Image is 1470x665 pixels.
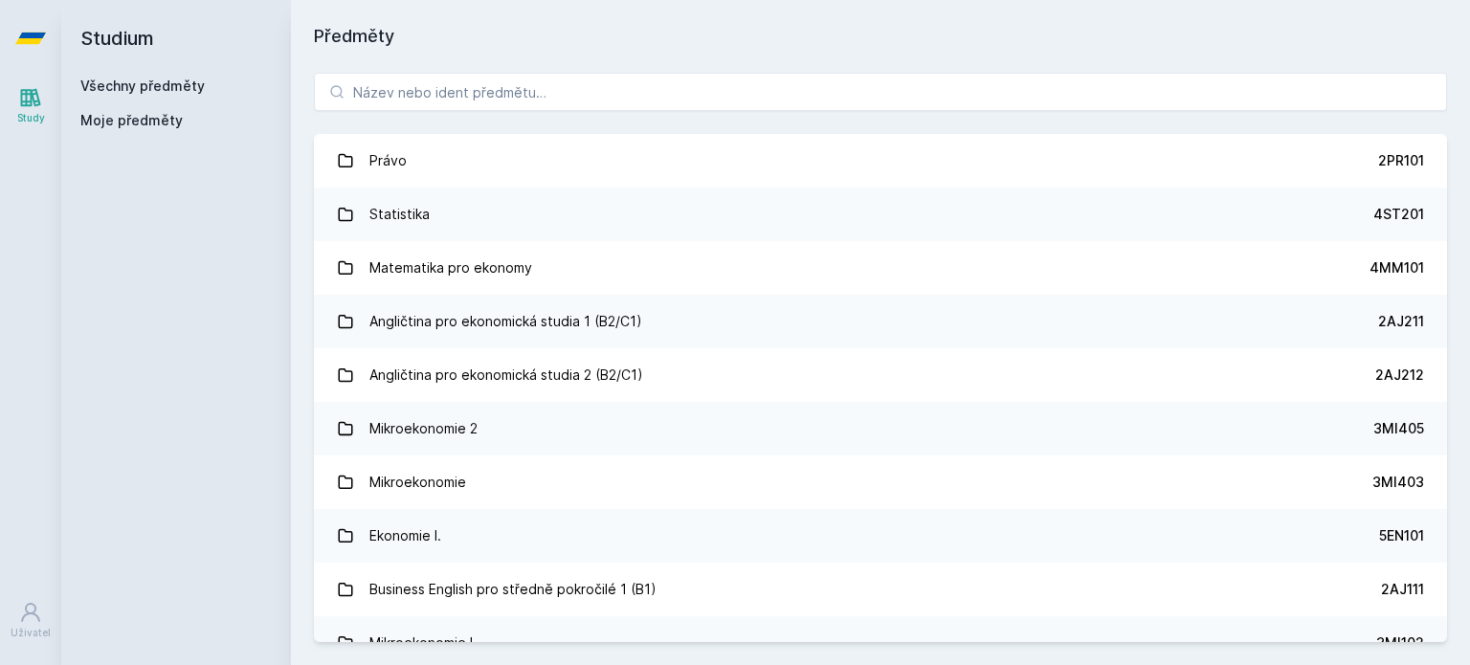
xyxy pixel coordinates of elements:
a: Mikroekonomie 2 3MI405 [314,402,1447,455]
a: Ekonomie I. 5EN101 [314,509,1447,563]
div: 3MI102 [1376,633,1424,653]
input: Název nebo ident předmětu… [314,73,1447,111]
div: Matematika pro ekonomy [369,249,532,287]
div: 4MM101 [1370,258,1424,277]
a: Mikroekonomie 3MI403 [314,455,1447,509]
a: Uživatel [4,591,57,650]
div: Angličtina pro ekonomická studia 2 (B2/C1) [369,356,643,394]
div: Angličtina pro ekonomická studia 1 (B2/C1) [369,302,642,341]
div: Ekonomie I. [369,517,441,555]
a: Angličtina pro ekonomická studia 2 (B2/C1) 2AJ212 [314,348,1447,402]
div: Mikroekonomie I [369,624,473,662]
div: Mikroekonomie 2 [369,410,478,448]
a: Study [4,77,57,135]
a: Právo 2PR101 [314,134,1447,188]
h1: Předměty [314,23,1447,50]
div: 4ST201 [1373,205,1424,224]
div: 2AJ211 [1378,312,1424,331]
div: 3MI403 [1372,473,1424,492]
a: Statistika 4ST201 [314,188,1447,241]
div: Business English pro středně pokročilé 1 (B1) [369,570,657,609]
div: 5EN101 [1379,526,1424,545]
a: Angličtina pro ekonomická studia 1 (B2/C1) 2AJ211 [314,295,1447,348]
div: Právo [369,142,407,180]
a: Matematika pro ekonomy 4MM101 [314,241,1447,295]
div: 2AJ111 [1381,580,1424,599]
div: Study [17,111,45,125]
div: Statistika [369,195,430,233]
div: 3MI405 [1373,419,1424,438]
span: Moje předměty [80,111,183,130]
div: 2PR101 [1378,151,1424,170]
div: Uživatel [11,626,51,640]
div: 2AJ212 [1375,366,1424,385]
div: Mikroekonomie [369,463,466,501]
a: Všechny předměty [80,78,205,94]
a: Business English pro středně pokročilé 1 (B1) 2AJ111 [314,563,1447,616]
